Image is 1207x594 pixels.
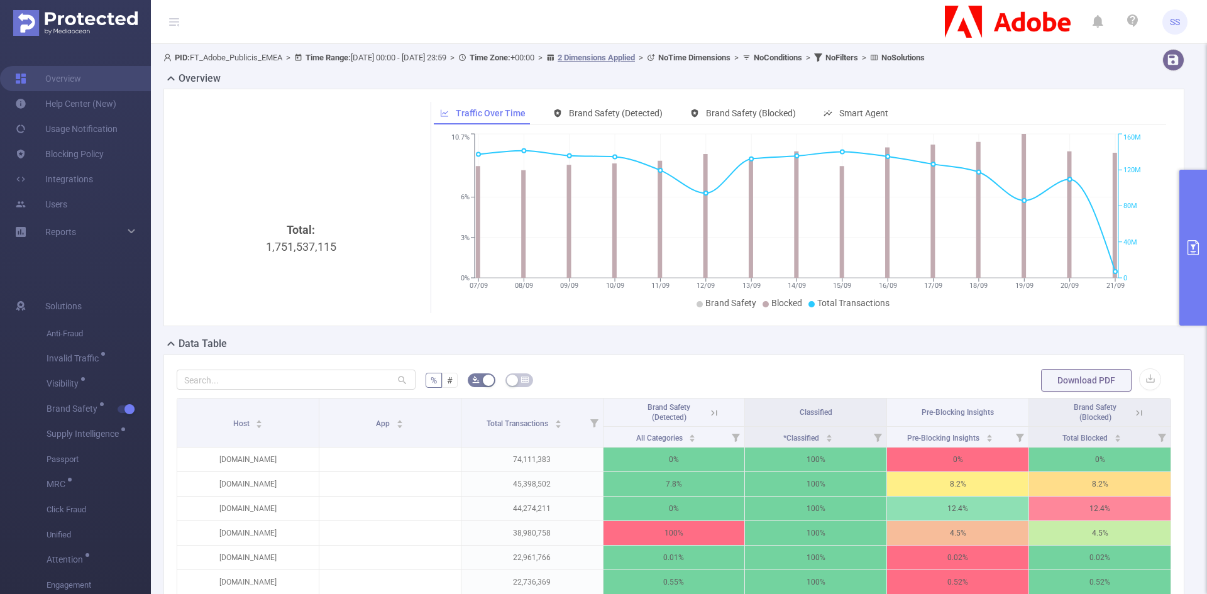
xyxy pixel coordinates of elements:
[15,116,118,141] a: Usage Notification
[705,298,756,308] span: Brand Safety
[788,282,806,290] tspan: 14/09
[1029,497,1171,520] p: 12.4%
[986,432,993,436] i: icon: caret-up
[771,298,802,308] span: Blocked
[15,66,81,91] a: Overview
[603,570,745,594] p: 0.55%
[1123,274,1127,282] tspan: 0
[397,423,404,427] i: icon: caret-down
[47,522,151,547] span: Unified
[554,418,562,426] div: Sort
[397,418,404,422] i: icon: caret-up
[306,53,351,62] b: Time Range:
[461,234,470,242] tspan: 3%
[745,472,886,496] p: 100%
[461,521,603,545] p: 38,980,758
[560,282,578,290] tspan: 09/09
[658,53,730,62] b: No Time Dimensions
[858,53,870,62] span: >
[554,418,561,422] i: icon: caret-up
[233,419,251,428] span: Host
[745,497,886,520] p: 100%
[635,53,647,62] span: >
[745,570,886,594] p: 100%
[558,53,635,62] u: 2 Dimensions Applied
[727,427,744,447] i: Filter menu
[742,282,760,290] tspan: 13/09
[47,447,151,472] span: Passport
[521,376,529,383] i: icon: table
[1029,448,1171,471] p: 0%
[1170,9,1180,35] span: SS
[603,546,745,569] p: 0.01%
[1123,166,1141,174] tspan: 120M
[881,53,925,62] b: No Solutions
[440,109,449,118] i: icon: line-chart
[255,418,263,426] div: Sort
[45,227,76,237] span: Reports
[869,427,886,447] i: Filter menu
[15,91,116,116] a: Help Center (New)
[487,419,550,428] span: Total Transactions
[1123,134,1141,142] tspan: 160M
[431,375,437,385] span: %
[13,10,138,36] img: Protected Media
[802,53,814,62] span: >
[376,419,392,428] span: App
[47,429,123,438] span: Supply Intelligence
[256,418,263,422] i: icon: caret-up
[745,546,886,569] p: 100%
[177,448,319,471] p: [DOMAIN_NAME]
[47,321,151,346] span: Anti-Fraud
[45,219,76,245] a: Reports
[47,379,83,388] span: Visibility
[1029,472,1171,496] p: 8.2%
[175,53,190,62] b: PID:
[1029,546,1171,569] p: 0.02%
[887,521,1028,545] p: 4.5%
[878,282,896,290] tspan: 16/09
[825,432,832,436] i: icon: caret-up
[969,282,988,290] tspan: 18/09
[47,555,87,564] span: Attention
[469,282,487,290] tspan: 07/09
[256,423,263,427] i: icon: caret-down
[745,448,886,471] p: 100%
[651,282,669,290] tspan: 11/09
[461,570,603,594] p: 22,736,369
[839,108,888,118] span: Smart Agent
[1029,570,1171,594] p: 0.52%
[585,399,603,447] i: Filter menu
[603,448,745,471] p: 0%
[456,108,526,118] span: Traffic Over Time
[1074,403,1116,422] span: Brand Safety (Blocked)
[177,570,319,594] p: [DOMAIN_NAME]
[177,546,319,569] p: [DOMAIN_NAME]
[825,53,858,62] b: No Filters
[1114,437,1121,441] i: icon: caret-down
[282,53,294,62] span: >
[817,298,890,308] span: Total Transactions
[472,376,480,383] i: icon: bg-colors
[569,108,663,118] span: Brand Safety (Detected)
[47,354,103,363] span: Invalid Traffic
[177,370,416,390] input: Search...
[887,546,1028,569] p: 0.02%
[47,497,151,522] span: Click Fraud
[648,403,690,422] span: Brand Safety (Detected)
[1123,238,1137,246] tspan: 40M
[177,472,319,496] p: [DOMAIN_NAME]
[1114,432,1122,440] div: Sort
[514,282,532,290] tspan: 08/09
[783,434,821,443] span: *Classified
[887,497,1028,520] p: 12.4%
[986,432,993,440] div: Sort
[922,408,994,417] span: Pre-Blocking Insights
[45,294,82,319] span: Solutions
[179,336,227,351] h2: Data Table
[1114,432,1121,436] i: icon: caret-up
[887,448,1028,471] p: 0%
[1062,434,1110,443] span: Total Blocked
[800,408,832,417] span: Classified
[461,546,603,569] p: 22,961,766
